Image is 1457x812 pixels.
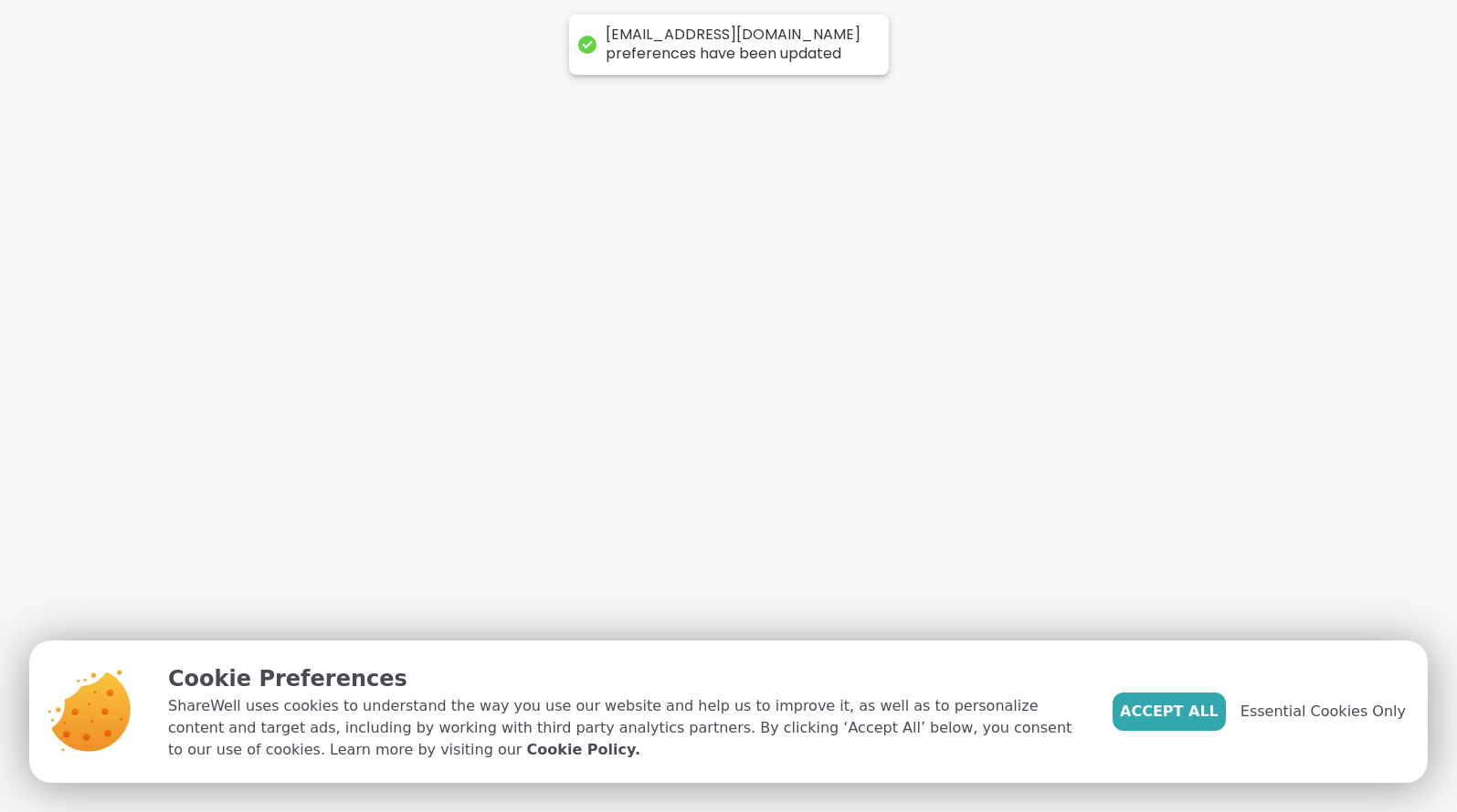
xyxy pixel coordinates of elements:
[527,739,640,761] a: Cookie Policy.
[168,662,1083,695] p: Cookie Preferences
[1120,701,1219,723] span: Accept All
[1113,692,1226,731] button: Accept All
[1241,701,1406,723] span: Essential Cookies Only
[606,26,871,64] div: [EMAIL_ADDRESS][DOMAIN_NAME] preferences have been updated
[168,695,1083,761] p: ShareWell uses cookies to understand the way you use our website and help us to improve it, as we...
